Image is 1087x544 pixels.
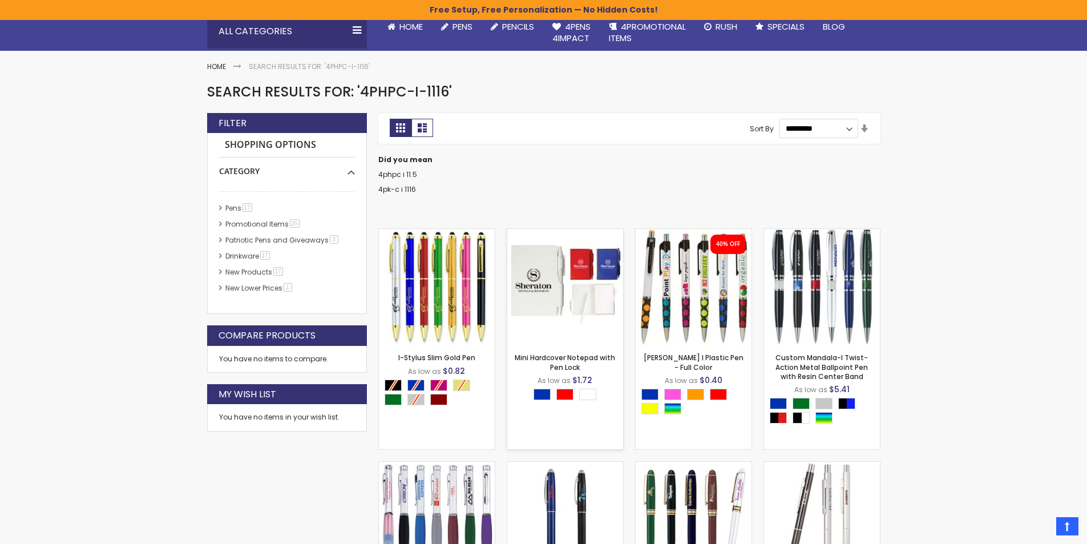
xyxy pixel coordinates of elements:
span: Specials [767,21,805,33]
div: Yellow [641,403,658,414]
span: Blog [823,21,845,33]
a: Boreas-I Twist Action Ballpoint Brass Barrel Pen with Ultra Soft Rubber Gripper & Cross Style Refill [379,461,495,471]
div: Red [710,389,727,400]
dt: Did you mean [378,155,880,164]
div: 40% OFF [716,240,740,248]
a: Promotional Items25 [223,219,304,229]
a: 4Pens4impact [543,14,600,51]
div: All Categories [207,14,367,49]
img: Custom Mandala-I Twist-Action Metal Ballpoint Pen with Resin Center Band [764,229,880,345]
a: Pens [432,14,482,39]
a: 4pk-c i 1116 [378,184,416,194]
a: [PERSON_NAME] I Plastic Pen - Full Color [644,353,743,372]
a: Blog [814,14,854,39]
img: Madeline I Plastic Pen - Full Color [636,229,751,345]
div: Silver [815,398,833,409]
a: Danish-I Twist-Action Brass Ballpoint Heavy Brass Pen with Gold Accents [636,461,751,471]
label: Sort By [750,123,774,133]
span: 4Pens 4impact [552,21,591,44]
span: As low as [665,376,698,385]
span: Pens [452,21,472,33]
span: Home [399,21,423,33]
a: I-Stylus Slim Gold Pen [379,228,495,238]
a: Personalized Kaiser-I Twist-Action Ballpoint Pen with Matte Finish [507,461,623,471]
a: 4phpc i 11.5 [378,170,417,179]
div: Assorted [664,403,681,414]
strong: Filter [219,117,247,130]
span: Rush [716,21,737,33]
div: Black|Red [770,412,787,424]
a: Drinkware17 [223,251,274,261]
div: Green [385,394,402,405]
span: $5.41 [829,384,850,395]
div: Orange [687,389,704,400]
div: You have no items in your wish list. [219,413,355,422]
a: Home [207,62,226,71]
span: 17 [243,203,252,212]
span: As low as [408,366,441,376]
span: As low as [538,376,571,385]
span: $0.40 [700,374,722,386]
a: New Lower Prices1 [223,283,296,293]
div: Select A Color [385,380,495,408]
strong: Compare Products [219,329,316,342]
div: Blue [770,398,787,409]
img: Mini Hardcover Notepad with Pen Lock [507,229,623,345]
span: 1 [284,283,292,292]
div: Select A Color [534,389,602,403]
span: $1.72 [572,374,592,386]
a: Pencils [482,14,543,39]
span: 17 [273,267,283,276]
a: Custom Mandala-I Twist-Action Metal Ballpoint Pen with Resin Center Band [775,353,868,381]
span: $0.82 [443,365,465,377]
span: 3 [330,235,338,244]
a: Custom Mandala-I Twist-Action Metal Ballpoint Pen with Resin Center Band [764,228,880,238]
a: I-Stylus Slim Gold Pen [398,353,475,362]
div: Pink [664,389,681,400]
div: Category [219,158,355,177]
div: You have no items to compare. [207,346,367,373]
a: Patriotic Pens and Giveaways3 [223,235,342,245]
a: New Products17 [223,267,287,277]
div: Blue [534,389,551,400]
a: Mini Hardcover Notepad with Pen Lock [507,228,623,238]
a: New Klavier-I Aluminum Click-Action Pen with Knurled Grip [764,461,880,471]
strong: Shopping Options [219,133,355,158]
span: Pencils [502,21,534,33]
div: Black|White [793,412,810,424]
a: Pens17 [223,203,256,213]
div: Black|Blue [838,398,855,409]
div: Green [793,398,810,409]
span: 17 [260,251,270,260]
a: 4PROMOTIONALITEMS [600,14,695,51]
a: Specials [746,14,814,39]
div: Red [556,389,573,400]
span: 25 [290,219,300,228]
strong: Search results for: '4PHPC-I-1116' [249,62,370,71]
div: White [579,389,596,400]
a: Mini Hardcover Notepad with Pen Lock [515,353,615,372]
div: Select A Color [641,389,751,417]
span: 4PROMOTIONAL ITEMS [609,21,686,44]
span: As low as [794,385,827,394]
a: Madeline I Plastic Pen - Full Color [636,228,751,238]
div: Wine [430,394,447,405]
strong: My Wish List [219,388,276,401]
span: Search results for: '4PHPC-I-1116' [207,82,452,101]
a: Rush [695,14,746,39]
div: Blue [641,389,658,400]
div: Assorted [815,412,833,424]
div: Select A Color [770,398,880,426]
a: Home [378,14,432,39]
img: I-Stylus Slim Gold Pen [379,229,495,345]
strong: Grid [390,119,411,137]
